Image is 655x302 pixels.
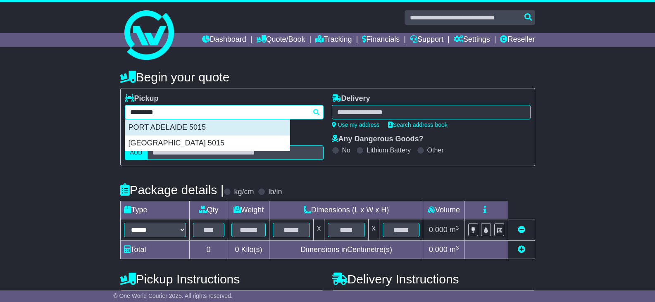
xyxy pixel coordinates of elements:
td: Dimensions in Centimetre(s) [269,241,423,259]
h4: Begin your quote [120,70,535,84]
span: © One World Courier 2025. All rights reserved. [113,292,233,299]
div: [GEOGRAPHIC_DATA] 5015 [125,136,290,151]
td: x [368,219,379,241]
td: Weight [228,201,269,219]
td: x [314,219,324,241]
a: Financials [362,33,400,47]
a: Remove this item [518,226,525,234]
td: Volume [423,201,464,219]
typeahead: Please provide city [125,105,324,119]
a: Add new item [518,245,525,254]
span: m [450,226,459,234]
label: Other [427,146,444,154]
h4: Package details | [120,183,224,197]
span: 0.000 [429,245,448,254]
label: Lithium Battery [367,146,411,154]
sup: 3 [456,225,459,231]
a: Quote/Book [256,33,305,47]
a: Use my address [332,121,380,128]
a: Reseller [500,33,535,47]
td: 0 [189,241,228,259]
label: Any Dangerous Goods? [332,135,424,144]
a: Search address book [388,121,448,128]
td: Dimensions (L x W x H) [269,201,423,219]
label: Delivery [332,94,370,103]
span: 0.000 [429,226,448,234]
div: PORT ADELAIDE 5015 [125,120,290,136]
td: Total [120,241,189,259]
a: Support [410,33,443,47]
a: Dashboard [202,33,246,47]
span: 0 [235,245,239,254]
sup: 3 [456,245,459,251]
td: Qty [189,201,228,219]
a: Settings [454,33,490,47]
a: Tracking [315,33,352,47]
h4: Delivery Instructions [332,272,535,286]
span: m [450,245,459,254]
td: Type [120,201,189,219]
td: Kilo(s) [228,241,269,259]
label: No [342,146,350,154]
label: lb/in [268,188,282,197]
label: Pickup [125,94,159,103]
h4: Pickup Instructions [120,272,324,286]
label: AUD [125,145,148,160]
label: kg/cm [234,188,254,197]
